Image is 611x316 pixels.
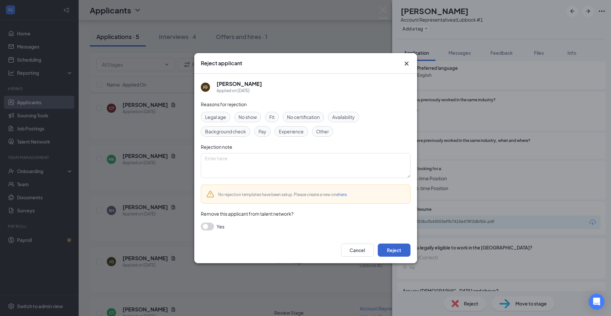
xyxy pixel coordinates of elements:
[217,88,262,94] div: Applied on [DATE]
[201,60,242,67] h3: Reject applicant
[239,113,257,121] span: No show
[332,113,355,121] span: Availability
[258,128,266,135] span: Pay
[287,113,320,121] span: No certification
[316,128,329,135] span: Other
[589,294,604,309] div: Open Intercom Messenger
[201,144,232,150] span: Rejection note
[201,101,247,107] span: Reasons for rejection
[217,80,262,88] h5: [PERSON_NAME]
[203,84,208,90] div: JG
[205,128,246,135] span: Background check
[218,192,348,197] span: No rejection templates have been setup. Please create a new one .
[403,60,411,68] svg: Cross
[205,113,226,121] span: Legal age
[378,244,411,257] button: Reject
[201,211,294,217] span: Remove this applicant from talent network?
[269,113,275,121] span: Fit
[338,192,347,197] a: here
[206,190,214,198] svg: Warning
[341,244,374,257] button: Cancel
[279,128,304,135] span: Experience
[217,223,224,230] span: Yes
[403,60,411,68] button: Close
